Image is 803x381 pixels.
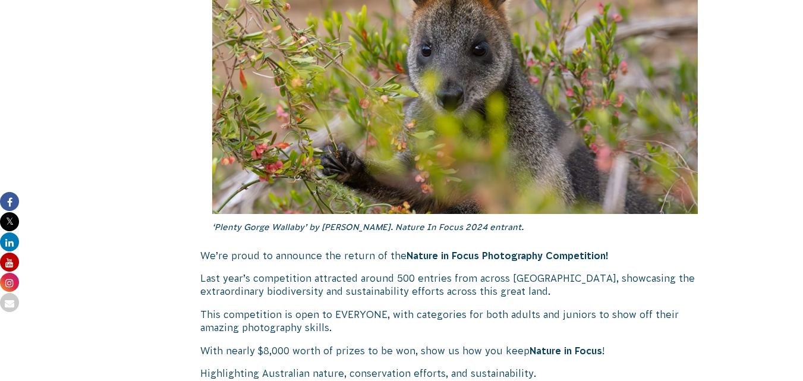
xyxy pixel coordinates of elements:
p: With nearly $8,000 worth of prizes to be won, show us how you keep ! [200,344,710,357]
p: Last year’s competition attracted around 500 entries from across [GEOGRAPHIC_DATA], showcasing th... [200,272,710,298]
p: We’re proud to announce the return of the [200,249,710,262]
strong: Nature in Focus [530,345,602,356]
strong: Nature in Focus Photography Competition! [407,250,609,261]
p: Highlighting Australian nature, conservation efforts, and sustainability. [200,367,710,380]
p: This competition is open to EVERYONE, with categories for both adults and juniors to show off the... [200,308,710,335]
em: ‘Plenty Gorge Wallaby’ by [PERSON_NAME]. Nature In Focus 2024 entrant. [212,222,524,232]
